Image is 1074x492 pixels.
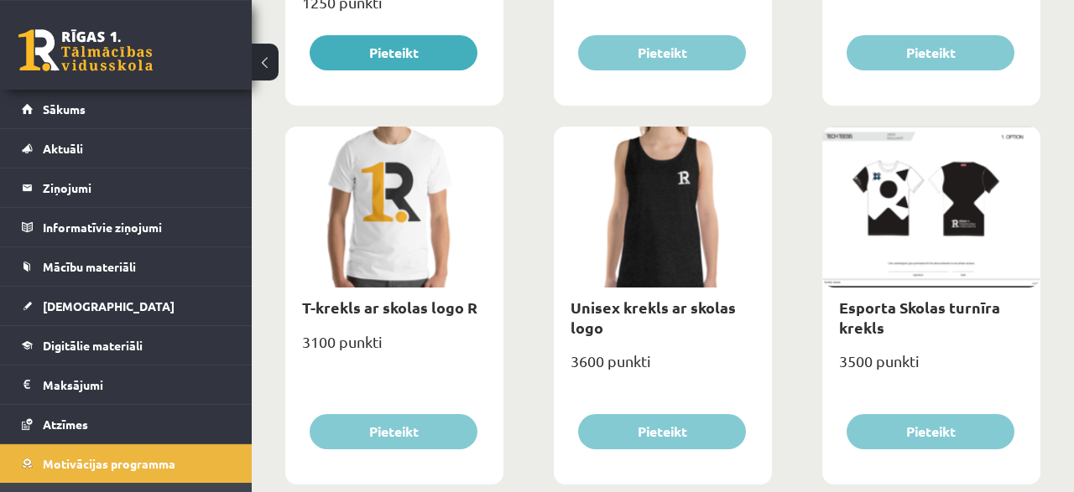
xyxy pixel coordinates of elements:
[43,259,136,274] span: Mācību materiāli
[22,247,231,286] a: Mācību materiāli
[43,298,175,313] span: [DEMOGRAPHIC_DATA]
[22,326,231,365] a: Digitālie materiāli
[43,208,231,246] legend: Informatīvie ziņojumi
[43,168,231,207] legend: Ziņojumi
[43,101,86,117] span: Sākums
[43,365,231,404] legend: Maksājumi
[22,444,231,483] a: Motivācijas programma
[285,328,503,370] div: 3100 punkti
[22,129,231,168] a: Aktuāli
[22,90,231,128] a: Sākums
[578,414,746,449] button: Pieteikt
[310,35,477,70] button: Pieteikt
[571,298,736,336] a: Unisex krekls ar skolas logo
[43,141,83,156] span: Aktuāli
[302,298,477,317] a: T-krekls ar skolas logo R
[839,298,1000,336] a: Esporta Skolas turnīra krekls
[43,417,88,432] span: Atzīmes
[22,168,231,207] a: Ziņojumi
[22,208,231,246] a: Informatīvie ziņojumi
[822,347,1040,389] div: 3500 punkti
[18,29,153,71] a: Rīgas 1. Tālmācības vidusskola
[578,35,746,70] button: Pieteikt
[310,414,477,449] button: Pieteikt
[43,456,175,471] span: Motivācijas programma
[22,405,231,443] a: Atzīmes
[22,287,231,325] a: [DEMOGRAPHIC_DATA]
[22,365,231,404] a: Maksājumi
[43,338,143,353] span: Digitālie materiāli
[554,347,772,389] div: 3600 punkti
[847,414,1014,449] button: Pieteikt
[847,35,1014,70] button: Pieteikt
